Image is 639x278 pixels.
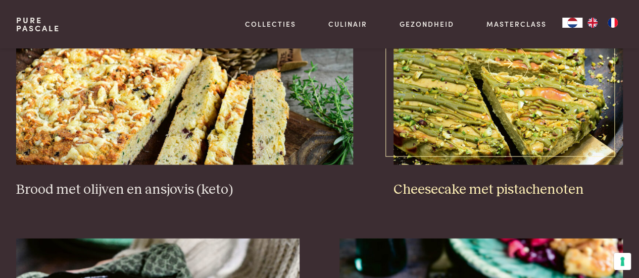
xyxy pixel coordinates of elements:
[562,18,582,28] a: NL
[400,19,454,29] a: Gezondheid
[582,18,623,28] ul: Language list
[603,18,623,28] a: FR
[328,19,367,29] a: Culinair
[562,18,623,28] aside: Language selected: Nederlands
[16,16,60,32] a: PurePascale
[16,181,354,198] h3: Brood met olijven en ansjovis (keto)
[486,19,546,29] a: Masterclass
[394,181,623,198] h3: Cheesecake met pistachenoten
[614,253,631,270] button: Uw voorkeuren voor toestemming voor trackingtechnologieën
[245,19,296,29] a: Collecties
[562,18,582,28] div: Language
[582,18,603,28] a: EN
